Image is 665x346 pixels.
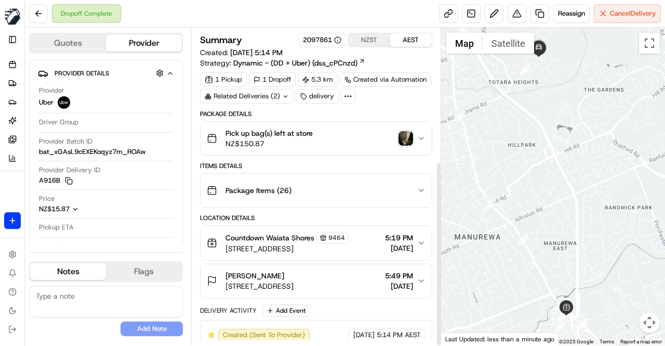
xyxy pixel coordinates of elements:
[390,33,432,47] button: AEST
[620,339,662,344] a: Report a map error
[39,242,75,251] span: Dropoff ETA
[483,33,534,54] button: Show satellite imagery
[106,35,182,52] button: Provider
[39,86,64,95] span: Provider
[39,204,70,213] span: NZ$15.87
[444,332,478,345] a: Open this area in Google Maps (opens a new window)
[200,89,294,104] div: Related Deliveries (2)
[200,72,247,87] div: 1 Pickup
[225,244,349,254] span: [STREET_ADDRESS]
[233,58,357,68] span: Dynamic - (DD + Uber) (dss_cPCnzd)
[594,4,661,23] button: CancelDelivery
[58,96,70,109] img: uber-new-logo.jpeg
[39,194,55,203] span: Price
[630,335,641,346] div: 7
[225,233,314,243] span: Countdown Waiata Shores
[200,306,257,315] div: Delivery Activity
[39,147,145,157] span: bat_xGAsL9cEXEKoqyz7m_ROAw
[349,33,390,47] button: NZST
[225,138,313,149] span: NZ$150.87
[385,271,413,281] span: 5:49 PM
[39,223,74,232] span: Pickup ETA
[200,162,432,170] div: Items Details
[225,281,294,291] span: [STREET_ADDRESS]
[39,176,73,185] button: A916B
[4,4,21,29] button: MILKRUN
[200,47,283,58] span: Created:
[200,58,365,68] div: Strategy:
[225,185,291,196] span: Package Items ( 26 )
[398,131,413,146] img: photo_proof_of_delivery image
[554,299,566,311] div: 11
[554,320,565,331] div: 1
[201,174,432,207] button: Package Items (26)
[39,204,130,214] button: NZ$15.87
[201,122,432,155] button: Pick up bag(s) left at storeNZ$150.87photo_proof_of_delivery image
[249,72,296,87] div: 1 Dropoff
[39,118,78,127] span: Driver Group
[385,243,413,253] span: [DATE]
[106,263,182,280] button: Flags
[30,35,106,52] button: Quotes
[555,311,567,322] div: 9
[230,48,283,57] span: [DATE] 5:14 PM
[639,33,660,54] button: Toggle fullscreen view
[441,332,559,345] div: Last Updated: less than a minute ago
[30,263,106,280] button: Notes
[553,302,564,314] div: 4
[516,234,528,245] div: 12
[200,110,432,118] div: Package Details
[340,72,431,87] a: Created via Automation
[303,35,341,45] button: 2097861
[328,234,345,242] span: 9464
[200,35,242,45] h3: Summary
[39,165,100,175] span: Provider Delivery ID
[537,339,593,344] span: Map data ©2025 Google
[518,63,530,75] div: 15
[600,339,614,344] a: Terms
[4,8,21,25] img: MILKRUN
[225,128,313,138] span: Pick up bag(s) left at store
[38,65,174,82] button: Provider Details
[444,332,478,345] img: Google
[296,89,339,104] div: delivery
[201,226,432,260] button: Countdown Waiata Shores9464[STREET_ADDRESS]5:19 PM[DATE]
[201,264,432,298] button: [PERSON_NAME][STREET_ADDRESS]5:49 PM[DATE]
[263,304,309,317] button: Add Event
[55,69,109,78] span: Provider Details
[558,9,585,18] span: Reassign
[233,58,365,68] a: Dynamic - (DD + Uber) (dss_cPCnzd)
[353,330,375,340] span: [DATE]
[446,33,483,54] button: Show street map
[223,330,305,340] span: Created (Sent To Provider)
[454,110,465,122] div: 14
[484,197,496,209] div: 13
[557,309,569,320] div: 10
[385,233,413,243] span: 5:19 PM
[576,318,588,329] div: 5
[377,330,421,340] span: 5:14 PM AEST
[200,214,432,222] div: Location Details
[298,72,338,87] div: 5.3 km
[39,98,54,107] span: Uber
[225,271,284,281] span: [PERSON_NAME]
[385,281,413,291] span: [DATE]
[553,4,590,23] button: Reassign
[639,312,660,333] button: Map camera controls
[39,137,92,146] span: Provider Batch ID
[610,9,656,18] span: Cancel Delivery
